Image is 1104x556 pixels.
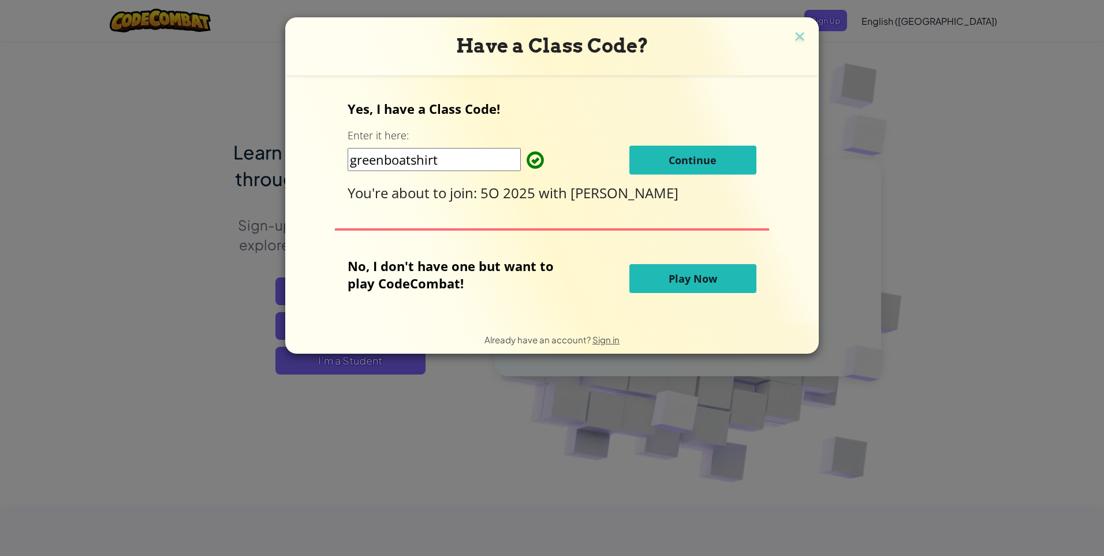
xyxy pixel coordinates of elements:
[570,183,678,202] span: [PERSON_NAME]
[539,183,570,202] span: with
[629,146,756,175] button: Continue
[484,334,592,345] span: Already have an account?
[348,183,480,202] span: You're about to join:
[456,34,648,57] span: Have a Class Code?
[792,29,807,46] img: close icon
[592,334,620,345] a: Sign in
[669,153,717,167] span: Continue
[348,100,756,117] p: Yes, I have a Class Code!
[348,257,571,292] p: No, I don't have one but want to play CodeCombat!
[669,272,717,286] span: Play Now
[480,183,539,202] span: 5O 2025
[629,264,756,293] button: Play Now
[348,128,409,143] label: Enter it here:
